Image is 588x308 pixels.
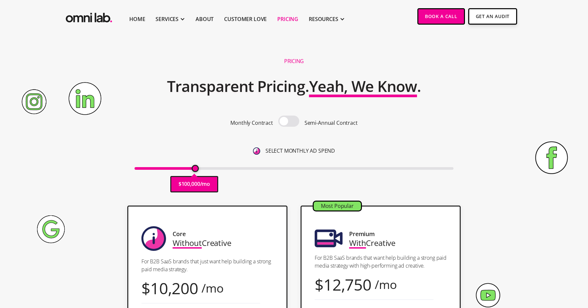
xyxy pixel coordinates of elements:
[314,202,361,210] div: Most Popular
[315,254,447,270] p: For B2B SaaS brands that want help building a strong paid media strategy with high-performing ad ...
[64,8,114,24] a: home
[141,257,273,273] p: For B2B SaaS brands that just want help building a strong paid media strategy.
[417,8,465,25] a: Book a Call
[173,237,202,248] span: Without
[167,73,421,99] h2: Transparent Pricing. .
[468,8,517,25] a: Get An Audit
[265,146,335,155] p: SELECT MONTHLY AD SPEND
[309,15,338,23] div: RESOURCES
[349,238,395,247] div: Creative
[156,15,178,23] div: SERVICES
[173,238,231,247] div: Creative
[253,147,260,155] img: 6410812402e99d19b372aa32_omni-nav-info.svg
[315,280,324,289] div: $
[230,119,273,127] p: Monthly Contract
[470,232,588,308] iframe: Chat Widget
[129,15,145,23] a: Home
[224,15,267,23] a: Customer Love
[178,180,181,188] p: $
[277,15,298,23] a: Pricing
[304,119,358,127] p: Semi-Annual Contract
[284,58,304,65] h1: Pricing
[141,284,150,293] div: $
[324,280,371,289] div: 12,750
[349,237,366,248] span: With
[196,15,214,23] a: About
[173,230,185,238] div: Core
[64,8,114,24] img: Omni Lab: B2B SaaS Demand Generation Agency
[200,180,210,188] p: /mo
[375,280,397,289] div: /mo
[309,76,417,96] span: Yeah, We Know
[349,230,375,238] div: Premium
[181,180,200,188] p: 100,000
[150,284,198,293] div: 10,200
[201,284,224,293] div: /mo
